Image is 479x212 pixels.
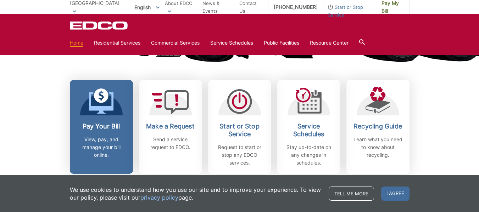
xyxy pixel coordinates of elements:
[70,80,133,174] a: Pay Your Bill View, pay, and manage your bill online.
[75,122,128,130] h2: Pay Your Bill
[139,80,202,174] a: Make a Request Send a service request to EDCO.
[213,122,266,138] h2: Start or Stop Service
[381,187,410,201] span: I agree
[352,136,404,159] p: Learn what you need to know about recycling.
[352,122,404,130] h2: Recycling Guide
[283,143,335,167] p: Stay up-to-date on any changes in schedules.
[70,39,83,47] a: Home
[283,122,335,138] h2: Service Schedules
[144,122,197,130] h2: Make a Request
[70,21,129,30] a: EDCD logo. Return to the homepage.
[264,39,299,47] a: Public Facilities
[213,143,266,167] p: Request to start or stop any EDCO services.
[346,80,410,174] a: Recycling Guide Learn what you need to know about recycling.
[75,136,128,159] p: View, pay, and manage your bill online.
[70,186,322,201] p: We use cookies to understand how you use our site and to improve your experience. To view our pol...
[94,39,140,47] a: Residential Services
[210,39,253,47] a: Service Schedules
[151,39,200,47] a: Commercial Services
[144,136,197,151] p: Send a service request to EDCO.
[277,80,340,174] a: Service Schedules Stay up-to-date on any changes in schedules.
[310,39,349,47] a: Resource Center
[129,1,165,13] span: English
[140,194,178,201] a: privacy policy
[329,187,374,201] a: Tell me more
